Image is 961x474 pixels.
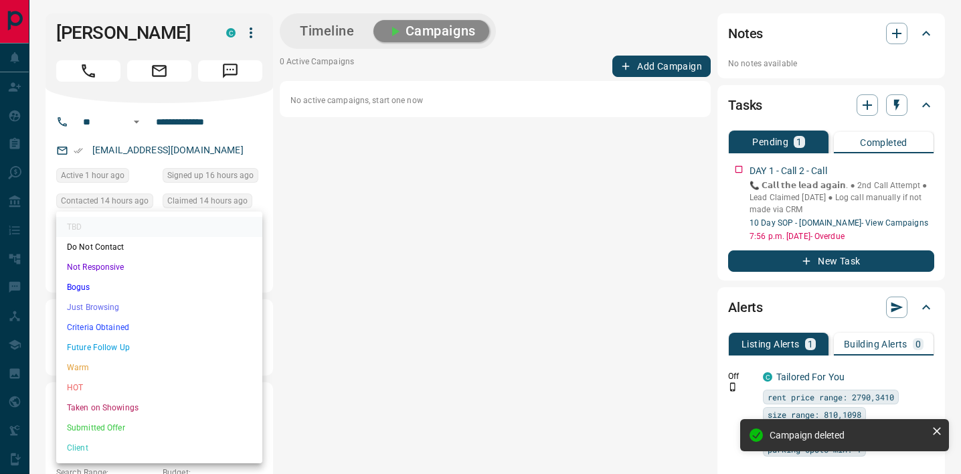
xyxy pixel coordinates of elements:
[56,418,262,438] li: Submitted Offer
[56,277,262,297] li: Bogus
[770,430,926,441] div: Campaign deleted
[56,257,262,277] li: Not Responsive
[56,438,262,458] li: Client
[56,297,262,317] li: Just Browsing
[56,337,262,358] li: Future Follow Up
[56,317,262,337] li: Criteria Obtained
[56,378,262,398] li: HOT
[56,237,262,257] li: Do Not Contact
[56,398,262,418] li: Taken on Showings
[56,358,262,378] li: Warm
